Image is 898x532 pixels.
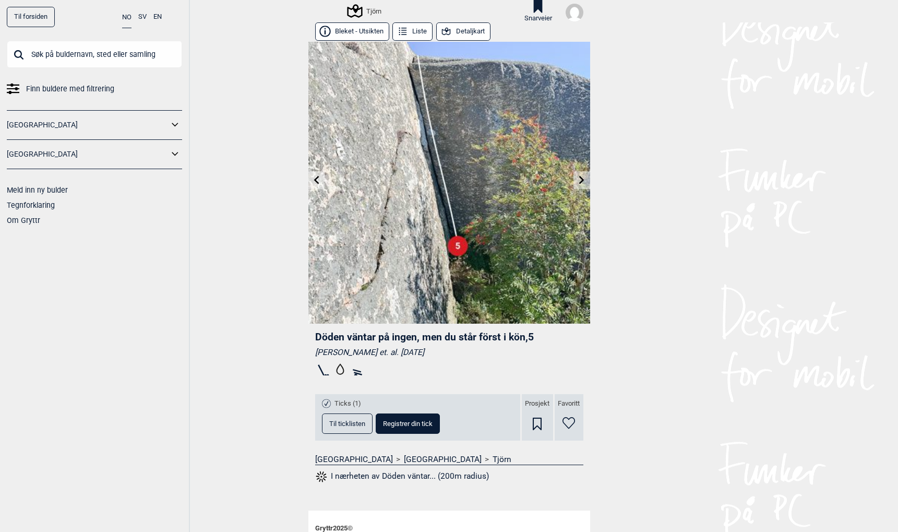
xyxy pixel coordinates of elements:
span: Ticks (1) [334,399,361,408]
div: Prosjekt [522,394,553,441]
span: Favoritt [558,399,580,408]
button: Bleket - Utsikten [315,22,389,41]
a: [GEOGRAPHIC_DATA] [315,454,393,465]
img: Doden vantar pa ingen men du star forst i kon [308,42,590,324]
div: [PERSON_NAME] et. al. [DATE] [315,347,583,358]
input: Søk på buldernavn, sted eller samling [7,41,182,68]
button: I nærheten av Döden väntar... (200m radius) [315,470,489,483]
button: EN [153,7,162,27]
a: Til forsiden [7,7,55,27]
button: Til ticklisten [322,413,373,434]
a: [GEOGRAPHIC_DATA] [404,454,482,465]
button: Liste [392,22,433,41]
div: Tjörn [349,5,381,17]
span: Til ticklisten [329,420,365,427]
span: Döden väntar på ingen, men du står först i kön , 5 [315,331,534,343]
nav: > > [315,454,583,465]
button: NO [122,7,131,28]
img: User fallback1 [566,4,583,21]
a: Meld inn ny bulder [7,186,68,194]
button: SV [138,7,147,27]
button: Detaljkart [436,22,490,41]
span: Finn buldere med filtrering [26,81,114,97]
a: [GEOGRAPHIC_DATA] [7,117,169,133]
a: Finn buldere med filtrering [7,81,182,97]
span: Registrer din tick [383,420,433,427]
a: Tegnforklaring [7,201,55,209]
button: Registrer din tick [376,413,440,434]
a: Tjörn [493,454,511,465]
a: Om Gryttr [7,216,40,224]
a: [GEOGRAPHIC_DATA] [7,147,169,162]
